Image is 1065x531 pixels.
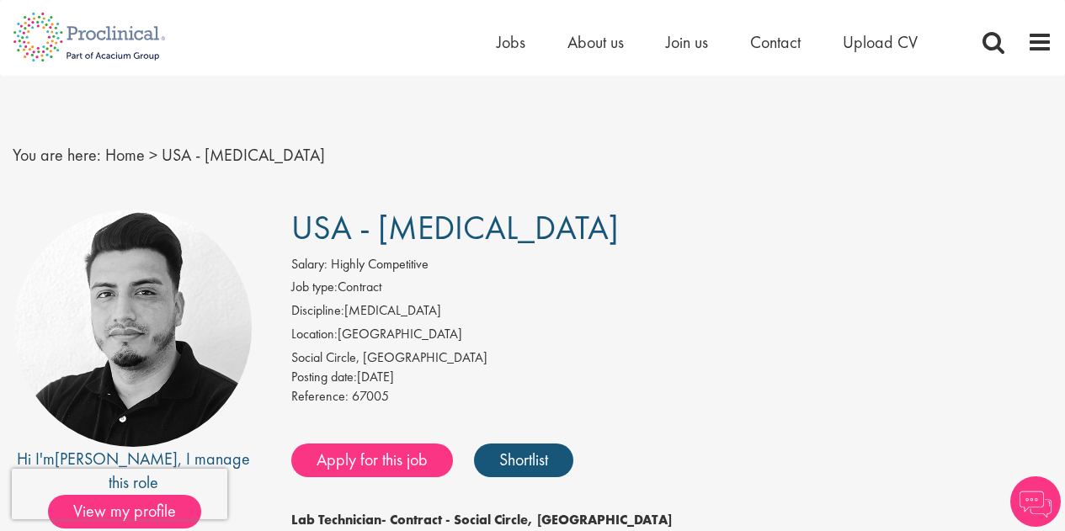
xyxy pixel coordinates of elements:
[843,31,918,53] a: Upload CV
[291,206,619,249] span: USA - [MEDICAL_DATA]
[291,348,1052,368] div: Social Circle, [GEOGRAPHIC_DATA]
[1010,476,1061,527] img: Chatbot
[162,144,325,166] span: USA - [MEDICAL_DATA]
[14,210,252,447] img: imeage of recruiter Anderson Maldonado
[331,255,429,273] span: Highly Competitive
[474,443,573,477] a: Shortlist
[291,255,327,274] label: Salary:
[291,301,344,321] label: Discipline:
[291,325,338,344] label: Location:
[149,144,157,166] span: >
[291,278,338,297] label: Job type:
[291,278,1052,301] li: Contract
[291,368,357,385] span: Posting date:
[291,511,381,528] strong: Lab Technician
[13,447,253,495] div: Hi I'm , I manage this role
[352,387,389,405] span: 67005
[291,368,1052,387] div: [DATE]
[55,448,178,470] a: [PERSON_NAME]
[567,31,624,53] a: About us
[12,469,227,519] iframe: reCAPTCHA
[497,31,525,53] a: Jobs
[291,443,453,477] a: Apply for this job
[48,498,218,520] a: View my profile
[291,301,1052,325] li: [MEDICAL_DATA]
[666,31,708,53] a: Join us
[13,144,101,166] span: You are here:
[750,31,801,53] a: Contact
[105,144,145,166] a: breadcrumb link
[291,325,1052,348] li: [GEOGRAPHIC_DATA]
[381,511,672,528] strong: - Contract - Social Circle, [GEOGRAPHIC_DATA]
[291,387,349,406] label: Reference:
